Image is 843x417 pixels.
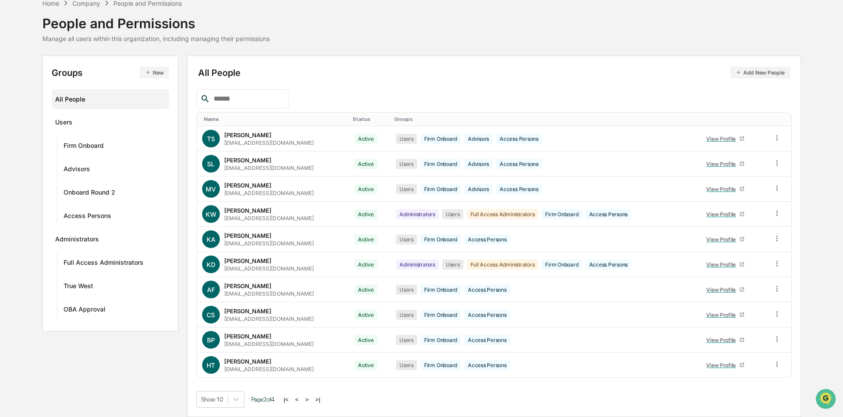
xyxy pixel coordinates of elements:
[354,259,377,270] div: Active
[703,132,749,146] a: View Profile
[396,259,439,270] div: Administrators
[224,257,271,264] div: [PERSON_NAME]
[701,116,764,122] div: Toggle SortBy
[64,212,111,222] div: Access Persons
[224,333,271,340] div: [PERSON_NAME]
[467,259,538,270] div: Full Access Administrators
[706,337,739,343] div: View Profile
[706,135,739,142] div: View Profile
[354,310,377,320] div: Active
[703,258,749,271] a: View Profile
[207,261,215,268] span: KD
[706,161,739,167] div: View Profile
[703,333,749,347] a: View Profile
[542,209,582,219] div: Firm Onboard
[224,190,314,196] div: [EMAIL_ADDRESS][DOMAIN_NAME]
[396,285,417,295] div: Users
[9,19,161,33] p: How can we help?
[55,235,99,246] div: Administrators
[73,111,109,120] span: Attestations
[204,116,346,122] div: Toggle SortBy
[464,335,510,345] div: Access Persons
[64,165,90,176] div: Advisors
[353,116,387,122] div: Toggle SortBy
[42,8,270,31] div: People and Permissions
[815,388,839,412] iframe: Open customer support
[703,308,749,322] a: View Profile
[224,131,271,139] div: [PERSON_NAME]
[421,234,461,244] div: Firm Onboard
[496,159,542,169] div: Access Persons
[706,286,739,293] div: View Profile
[224,308,271,315] div: [PERSON_NAME]
[312,396,323,403] button: >|
[52,67,169,79] div: Groups
[224,358,271,365] div: [PERSON_NAME]
[464,310,510,320] div: Access Persons
[18,111,57,120] span: Preclearance
[706,186,739,192] div: View Profile
[542,259,582,270] div: Firm Onboard
[207,336,215,344] span: BP
[207,361,215,369] span: HT
[224,157,271,164] div: [PERSON_NAME]
[224,265,314,272] div: [EMAIL_ADDRESS][DOMAIN_NAME]
[64,142,104,152] div: Firm Onboard
[421,360,461,370] div: Firm Onboard
[703,283,749,297] a: View Profile
[198,67,790,79] div: All People
[464,285,510,295] div: Access Persons
[396,335,417,345] div: Users
[30,76,112,83] div: We're available if you need us!
[706,236,739,243] div: View Profile
[207,286,215,293] span: AF
[354,184,377,194] div: Active
[207,236,215,243] span: KA
[224,341,314,347] div: [EMAIL_ADDRESS][DOMAIN_NAME]
[354,234,377,244] div: Active
[464,234,510,244] div: Access Persons
[206,185,216,193] span: MV
[703,182,749,196] a: View Profile
[303,396,312,403] button: >
[55,118,72,129] div: Users
[703,157,749,171] a: View Profile
[396,234,417,244] div: Users
[706,312,739,318] div: View Profile
[496,134,542,144] div: Access Persons
[224,366,314,372] div: [EMAIL_ADDRESS][DOMAIN_NAME]
[421,184,461,194] div: Firm Onboard
[224,240,314,247] div: [EMAIL_ADDRESS][DOMAIN_NAME]
[396,159,417,169] div: Users
[207,160,215,168] span: SL
[421,285,461,295] div: Firm Onboard
[421,310,461,320] div: Firm Onboard
[730,67,790,79] button: Add New People
[467,209,538,219] div: Full Access Administrators
[224,282,271,289] div: [PERSON_NAME]
[703,233,749,246] a: View Profile
[354,335,377,345] div: Active
[421,134,461,144] div: Firm Onboard
[207,135,215,143] span: TS
[354,209,377,219] div: Active
[139,67,169,79] button: New
[396,360,417,370] div: Users
[64,282,93,293] div: True West
[496,184,542,194] div: Access Persons
[224,232,271,239] div: [PERSON_NAME]
[706,211,739,218] div: View Profile
[706,261,739,268] div: View Profile
[55,92,166,106] div: All People
[64,188,115,199] div: Onboard Round 2
[224,139,314,146] div: [EMAIL_ADDRESS][DOMAIN_NAME]
[293,396,301,403] button: <
[207,311,215,319] span: CS
[396,310,417,320] div: Users
[224,290,314,297] div: [EMAIL_ADDRESS][DOMAIN_NAME]
[464,134,493,144] div: Advisors
[88,150,107,156] span: Pylon
[442,209,463,219] div: Users
[224,165,314,171] div: [EMAIL_ADDRESS][DOMAIN_NAME]
[64,112,71,119] div: 🗄️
